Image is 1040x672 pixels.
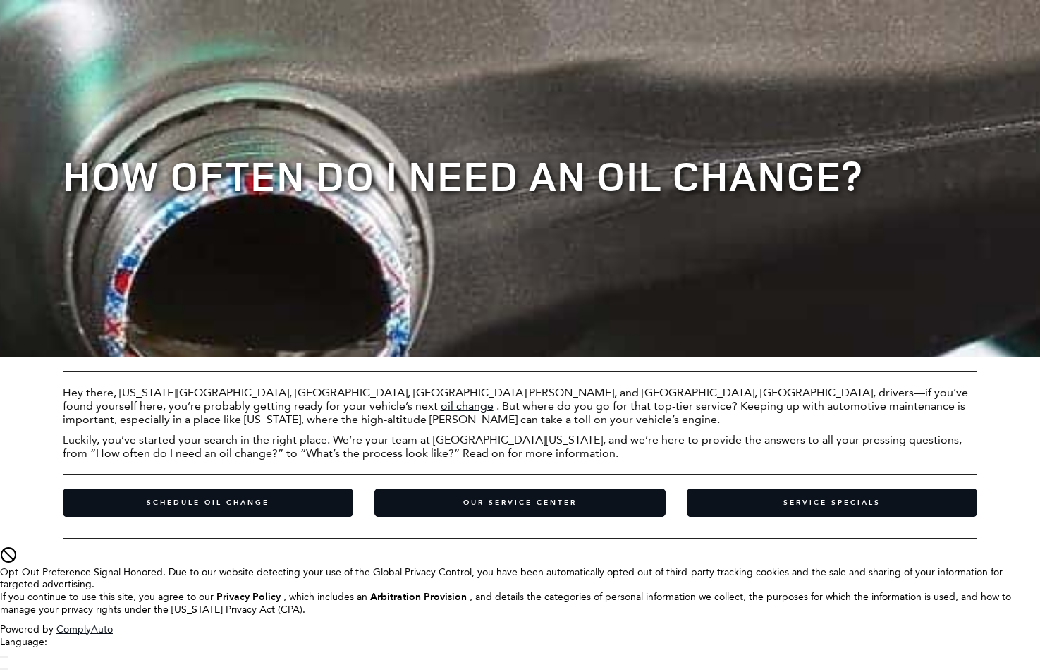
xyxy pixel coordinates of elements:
[216,590,281,604] u: Privacy Policy
[370,590,467,604] strong: Arbitration Provision
[441,399,494,413] a: oil change
[63,386,978,426] p: Hey there, [US_STATE][GEOGRAPHIC_DATA], [GEOGRAPHIC_DATA], [GEOGRAPHIC_DATA][PERSON_NAME], and [G...
[216,591,283,603] a: Privacy Policy
[63,489,354,517] a: Schedule Oil Change
[374,489,666,517] a: Our Service Center
[687,489,978,517] a: Service Specials
[56,623,113,635] a: ComplyAuto
[63,147,862,204] span: How Often Do I Need an Oil Change?
[63,433,978,460] p: Luckily, you’ve started your search in the right place. We’re your team at [GEOGRAPHIC_DATA][US_S...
